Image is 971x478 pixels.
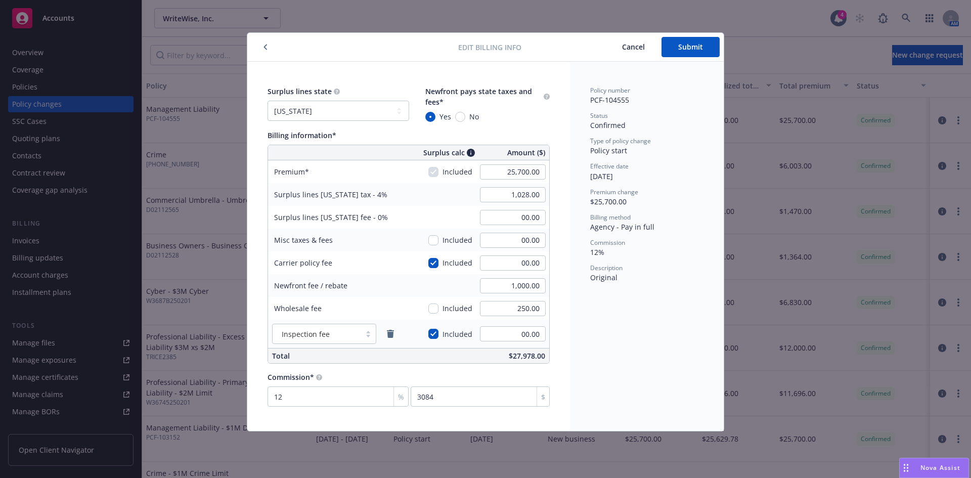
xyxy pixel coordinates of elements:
input: 0.00 [480,187,546,202]
span: Effective date [590,162,629,170]
input: No [455,112,465,122]
span: Surplus lines [US_STATE] tax - 4% [274,190,387,199]
span: Confirmed [590,120,626,130]
span: Surplus lines state [268,86,332,96]
span: Billing information* [268,131,336,140]
span: [DATE] [590,171,613,181]
span: Newfront fee / rebate [274,281,347,290]
span: Surplus lines [US_STATE] fee - 0% [274,212,388,222]
span: Commission* [268,372,314,382]
span: Description [590,264,623,272]
span: Wholesale fee [274,303,322,313]
span: Edit billing info [458,42,521,53]
span: Inspection fee [278,329,356,339]
input: 0.00 [480,278,546,293]
input: 0.00 [480,301,546,316]
button: Nova Assist [899,458,969,478]
span: Inspection fee [282,329,330,339]
span: Yes [439,111,451,122]
span: PCF-104555 [590,95,629,105]
span: No [469,111,479,122]
span: Included [443,235,472,245]
span: Newfront pays state taxes and fees* [425,86,532,107]
button: Cancel [605,37,661,57]
span: Premium change [590,188,638,196]
span: Status [590,111,608,120]
span: Policy number [590,86,630,95]
span: % [398,392,404,402]
span: Agency - Pay in full [590,222,654,232]
span: 12% [590,247,604,257]
span: Included [443,329,472,339]
input: Yes [425,112,435,122]
span: Included [443,257,472,268]
span: Type of policy change [590,137,651,145]
input: 0.00 [480,233,546,248]
span: Included [443,166,472,177]
span: Total [272,351,290,361]
span: Included [443,303,472,314]
input: 0.00 [480,326,546,341]
button: Submit [661,37,720,57]
span: $ [541,392,545,402]
span: Commission [590,238,625,247]
span: Misc taxes & fees [274,235,333,245]
span: Carrier policy fee [274,258,332,268]
input: 0.00 [480,255,546,271]
a: remove [384,328,396,340]
span: Amount ($) [507,147,545,158]
span: Original [590,273,617,282]
span: Policy start [590,146,627,155]
div: Drag to move [900,458,912,477]
span: Surplus calc [423,147,465,158]
span: Cancel [622,42,645,52]
span: $25,700.00 [590,197,627,206]
span: Nova Assist [920,463,960,472]
input: 0.00 [480,210,546,225]
span: Premium [274,167,309,177]
span: Submit [678,42,703,52]
span: Billing method [590,213,631,222]
span: $27,978.00 [509,351,545,361]
input: 0.00 [480,164,546,180]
